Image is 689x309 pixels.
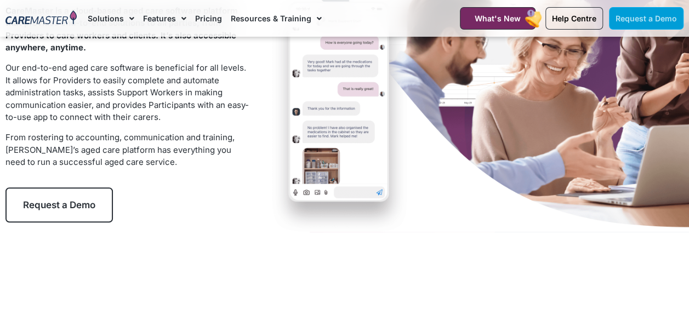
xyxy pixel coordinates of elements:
[5,187,113,222] a: Request a Demo
[5,132,235,167] span: From rostering to accounting, communication and training, [PERSON_NAME]’s aged care platform has ...
[475,14,521,23] span: What's New
[609,7,684,30] a: Request a Demo
[616,14,677,23] span: Request a Demo
[460,7,536,30] a: What's New
[5,10,77,26] img: CareMaster Logo
[545,7,603,30] a: Help Centre
[23,199,95,210] span: Request a Demo
[5,62,249,122] span: Our end-to-end aged care software is beneficial for all levels. It allows for Providers to easily...
[552,14,596,23] span: Help Centre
